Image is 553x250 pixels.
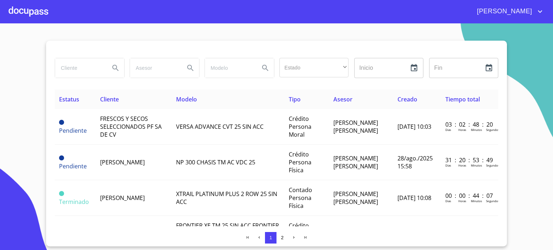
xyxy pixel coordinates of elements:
[176,95,197,103] span: Modelo
[445,128,451,132] p: Dias
[472,6,536,17] span: [PERSON_NAME]
[289,95,301,103] span: Tipo
[176,190,277,206] span: XTRAIL PLATINUM PLUS 2 ROW 25 SIN ACC
[100,158,145,166] span: [PERSON_NAME]
[333,95,352,103] span: Asesor
[279,58,349,77] div: ​
[486,199,499,203] p: Segundos
[265,232,276,244] button: 1
[55,58,104,78] input: search
[289,150,311,174] span: Crédito Persona Física
[281,235,283,240] span: 2
[458,199,466,203] p: Horas
[289,115,311,138] span: Crédito Persona Moral
[397,194,431,202] span: [DATE] 10:08
[486,163,499,167] p: Segundos
[59,120,64,125] span: Pendiente
[182,59,199,77] button: Search
[445,95,480,103] span: Tiempo total
[205,58,254,78] input: search
[276,232,288,244] button: 2
[333,190,378,206] span: [PERSON_NAME] [PERSON_NAME]
[107,59,124,77] button: Search
[445,163,451,167] p: Dias
[100,95,119,103] span: Cliente
[59,95,79,103] span: Estatus
[269,235,272,240] span: 1
[130,58,179,78] input: search
[333,119,378,135] span: [PERSON_NAME] [PERSON_NAME]
[471,199,482,203] p: Minutos
[445,199,451,203] p: Dias
[59,127,87,135] span: Pendiente
[458,128,466,132] p: Horas
[100,115,162,138] span: FRESCOS Y SECOS SELECCIONADOS PF SA DE CV
[486,128,499,132] p: Segundos
[471,128,482,132] p: Minutos
[397,95,417,103] span: Creado
[397,154,433,170] span: 28/ago./2025 15:58
[333,154,378,170] span: [PERSON_NAME] [PERSON_NAME]
[333,226,378,241] span: [PERSON_NAME] [PERSON_NAME]
[289,186,312,210] span: Contado Persona Física
[397,123,431,131] span: [DATE] 10:03
[176,158,255,166] span: NP 300 CHASIS TM AC VDC 25
[176,123,264,131] span: VERSA ADVANCE CVT 25 SIN ACC
[458,163,466,167] p: Horas
[59,191,64,196] span: Terminado
[176,222,279,245] span: FRONTIER XE TM 25 SIN ACC FRONTIER LE TM 25 SIN ACC FRONTIER LE TA 25 SIN ACC
[59,198,89,206] span: Terminado
[445,192,494,200] p: 00 : 00 : 44 : 07
[257,59,274,77] button: Search
[472,6,544,17] button: account of current user
[59,162,87,170] span: Pendiente
[445,156,494,164] p: 31 : 20 : 53 : 49
[59,155,64,160] span: Pendiente
[445,121,494,128] p: 03 : 02 : 48 : 20
[471,163,482,167] p: Minutos
[100,194,145,202] span: [PERSON_NAME]
[289,222,311,245] span: Crédito Persona Física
